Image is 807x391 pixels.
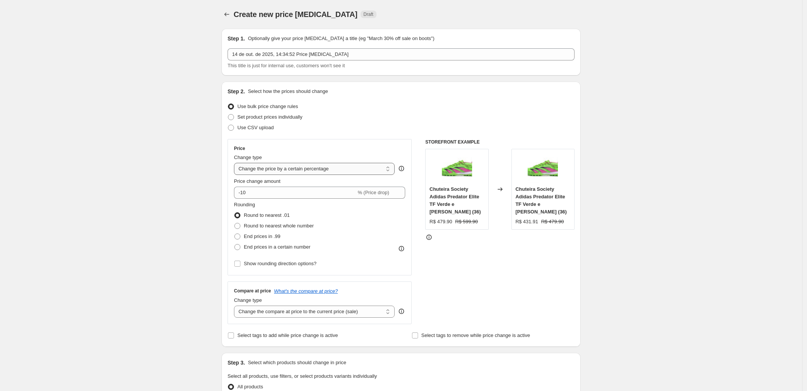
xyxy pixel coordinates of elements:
span: Select all products, use filters, or select products variants individually [228,373,377,379]
span: Round to nearest .01 [244,212,290,218]
div: help [398,165,405,172]
strike: R$ 599.90 [455,218,478,226]
input: 30% off holiday sale [228,48,575,60]
span: Chuteira Society Adidas Predator Elite TF Verde e [PERSON_NAME] (36) [429,186,481,215]
img: ba493c63_1_80x.jpg [528,153,558,183]
span: Use bulk price change rules [237,104,298,109]
span: This title is just for internal use, customers won't see it [228,63,345,68]
div: R$ 431.91 [516,218,538,226]
button: What's the compare at price? [274,288,338,294]
span: End prices in .99 [244,233,280,239]
span: Select tags to remove while price change is active [421,332,530,338]
span: Use CSV upload [237,125,274,130]
span: % (Price drop) [358,190,389,195]
span: Draft [364,11,373,17]
span: Round to nearest whole number [244,223,314,229]
h3: Compare at price [234,288,271,294]
span: Price change amount [234,178,280,184]
span: All products [237,384,263,389]
h6: STOREFRONT EXAMPLE [425,139,575,145]
span: End prices in a certain number [244,244,310,250]
div: help [398,308,405,315]
span: Rounding [234,202,255,207]
button: Price change jobs [221,9,232,20]
span: Change type [234,155,262,160]
h2: Step 3. [228,359,245,366]
span: Set product prices individually [237,114,302,120]
span: Select tags to add while price change is active [237,332,338,338]
img: ba493c63_1_80x.jpg [442,153,472,183]
h2: Step 1. [228,35,245,42]
h3: Price [234,145,245,151]
strike: R$ 479.90 [541,218,564,226]
span: Create new price [MEDICAL_DATA] [234,10,358,19]
span: Show rounding direction options? [244,261,316,266]
p: Select how the prices should change [248,88,328,95]
p: Optionally give your price [MEDICAL_DATA] a title (eg "March 30% off sale on boots") [248,35,434,42]
p: Select which products should change in price [248,359,346,366]
span: Change type [234,297,262,303]
span: Chuteira Society Adidas Predator Elite TF Verde e [PERSON_NAME] (36) [516,186,567,215]
div: R$ 479.90 [429,218,452,226]
input: -15 [234,187,356,199]
h2: Step 2. [228,88,245,95]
